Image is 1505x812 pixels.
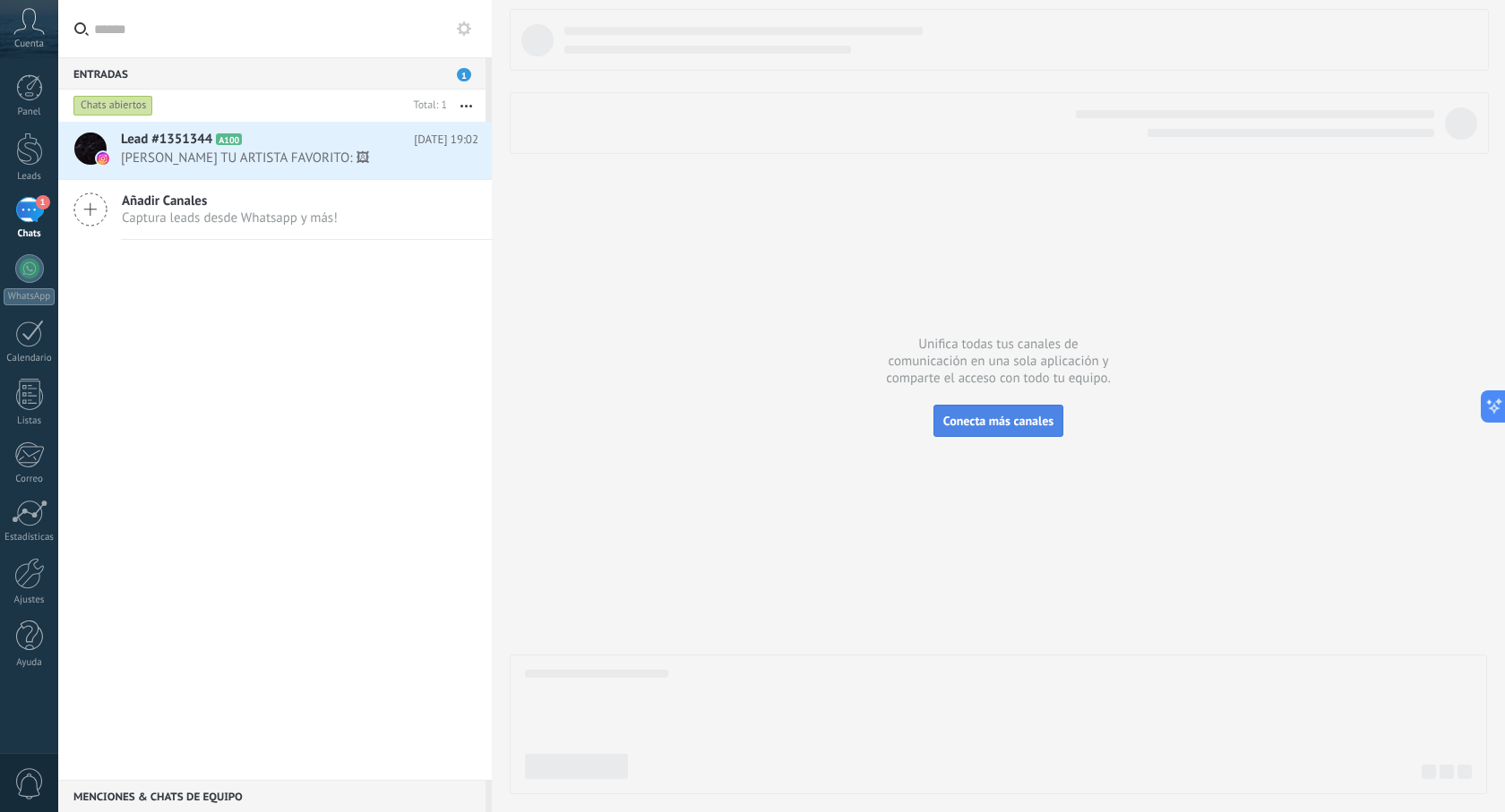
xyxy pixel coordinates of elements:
[58,57,486,90] div: Entradas
[407,97,447,115] div: Total: 1
[97,152,109,165] img: instagram.svg
[121,150,444,167] span: [PERSON_NAME] TU ARTISTA FAVORITO: 🖼
[457,68,471,81] span: 1
[73,95,153,116] div: Chats abiertos
[121,131,212,149] span: Lead #1351344
[122,209,338,227] span: Captura leads desde Whatsapp y más!
[933,405,1063,437] button: Conecta más canales
[58,780,486,812] div: Menciones & Chats de equipo
[58,122,492,179] a: Lead #1351344 A100 [DATE] 19:02 [PERSON_NAME] TU ARTISTA FAVORITO: 🖼
[4,657,56,669] div: Ayuda
[4,228,56,240] div: Chats
[4,353,56,364] div: Calendario
[447,90,486,122] button: Más
[14,38,44,50] span: Cuenta
[4,415,56,427] div: Listas
[4,288,55,305] div: WhatsApp
[943,413,1053,429] span: Conecta más canales
[4,171,56,183] div: Leads
[4,107,56,118] div: Panel
[4,474,56,485] div: Correo
[4,594,56,606] div: Ajustes
[36,195,50,209] span: 1
[122,192,338,209] span: Añadir Canales
[4,532,56,543] div: Estadísticas
[216,133,242,145] span: A100
[414,131,478,149] span: [DATE] 19:02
